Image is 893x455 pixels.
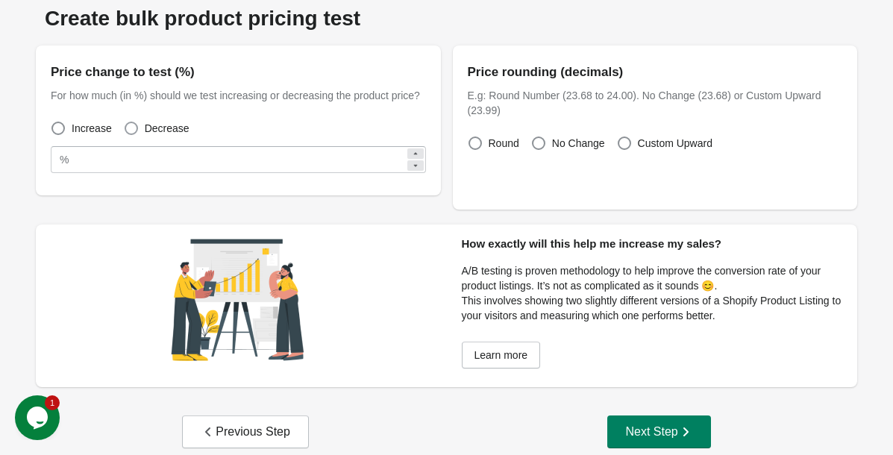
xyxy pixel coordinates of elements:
p: A/B testing is proven methodology to help improve the conversion rate of your product listings. I... [462,263,849,293]
span: Custom Upward [638,136,712,151]
span: No Change [552,136,605,151]
div: How exactly will this help me increase my sales? [462,225,849,263]
div: E.g: Round Number (23.68 to 24.00). No Change (23.68) or Custom Upward (23.99) [468,88,843,118]
div: Next Step [625,424,692,439]
span: Increase [72,121,112,136]
div: For how much (in %) should we test increasing or decreasing the product price? [51,88,426,103]
div: Price rounding (decimals) [468,60,843,84]
a: Learn more [462,342,541,368]
span: Decrease [145,121,189,136]
iframe: chat widget [15,395,63,440]
span: Round [489,136,519,151]
span: Learn more [474,349,528,361]
div: Price change to test (%) [51,60,426,84]
button: Next Step [607,415,710,448]
p: This involves showing two slightly different versions of a Shopify Product Listing to your visito... [462,293,849,323]
div: Previous Step [201,424,290,439]
div: Create bulk product pricing test [36,7,857,31]
div: % [60,151,69,169]
button: Previous Step [182,415,309,448]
